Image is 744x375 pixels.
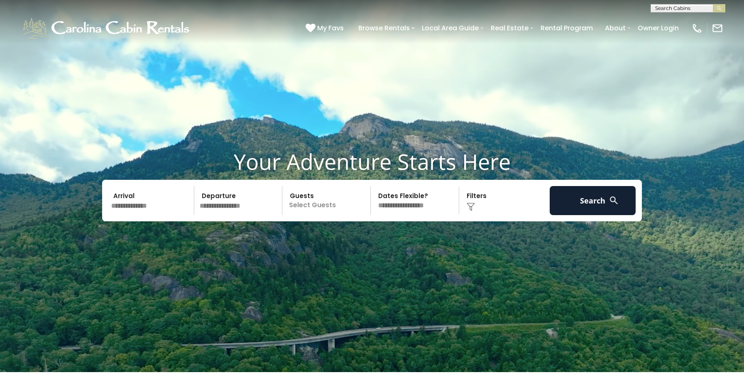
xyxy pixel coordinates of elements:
[487,21,533,35] a: Real Estate
[354,21,414,35] a: Browse Rentals
[634,21,683,35] a: Owner Login
[21,16,193,41] img: White-1-1-2.png
[691,22,703,34] img: phone-regular-white.png
[601,21,630,35] a: About
[536,21,597,35] a: Rental Program
[550,186,636,215] button: Search
[609,195,619,206] img: search-regular-white.png
[467,203,475,211] img: filter--v1.png
[418,21,483,35] a: Local Area Guide
[6,149,738,174] h1: Your Adventure Starts Here
[306,23,346,34] a: My Favs
[712,22,723,34] img: mail-regular-white.png
[285,186,370,215] p: Select Guests
[317,23,344,33] span: My Favs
